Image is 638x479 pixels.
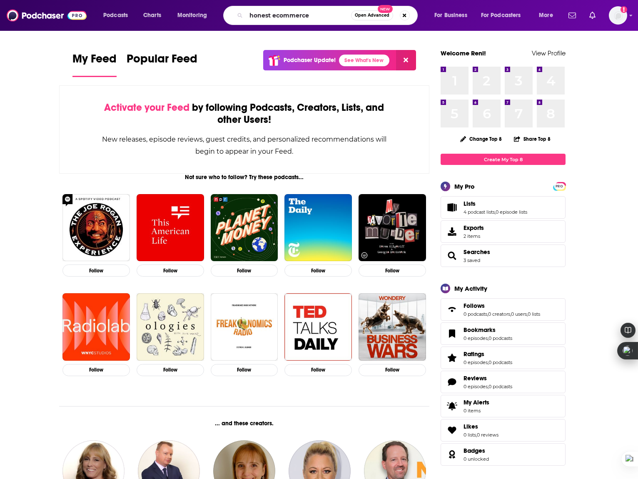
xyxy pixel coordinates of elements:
button: open menu [97,9,139,22]
a: Bookmarks [444,328,460,339]
span: Likes [464,423,478,430]
a: Ologies with Alie Ward [137,293,204,361]
div: ... and these creators. [59,420,429,427]
a: 0 lists [528,311,540,317]
span: Monitoring [177,10,207,21]
a: Likes [444,424,460,436]
button: open menu [429,9,478,22]
a: Popular Feed [127,52,197,77]
a: 0 episodes [464,335,488,341]
p: Podchaser Update! [284,57,336,64]
button: open menu [476,9,533,22]
a: Likes [464,423,498,430]
img: Radiolab [62,293,130,361]
a: Welcome Reni! [441,49,486,57]
div: by following Podcasts, Creators, Lists, and other Users! [101,102,387,126]
a: Exports [441,220,566,243]
img: My Favorite Murder with Karen Kilgariff and Georgia Hardstark [359,194,426,262]
span: Ratings [441,347,566,369]
span: Logged in as rgertner [609,6,627,25]
div: My Pro [454,182,475,190]
span: My Alerts [464,399,489,406]
span: Podcasts [103,10,128,21]
a: Reviews [444,376,460,388]
div: New releases, episode reviews, guest credits, and personalized recommendations will begin to appe... [101,133,387,157]
span: Reviews [464,374,487,382]
span: Ratings [464,350,484,358]
span: Badges [441,443,566,466]
a: Show notifications dropdown [586,8,599,22]
a: See What's New [339,55,389,66]
a: 0 episode lists [496,209,527,215]
span: Searches [441,244,566,267]
button: Follow [211,364,278,376]
span: 2 items [464,233,484,239]
img: User Profile [609,6,627,25]
a: Ratings [444,352,460,364]
a: 0 users [511,311,527,317]
a: Searches [444,250,460,262]
span: Searches [464,248,490,256]
a: My Alerts [441,395,566,417]
a: Show notifications dropdown [565,8,579,22]
span: New [378,5,393,13]
a: Charts [138,9,166,22]
a: The Daily [284,194,352,262]
span: Bookmarks [441,322,566,345]
button: Show profile menu [609,6,627,25]
a: 0 creators [488,311,510,317]
a: 0 podcasts [488,384,512,389]
span: My Feed [72,52,117,71]
span: More [539,10,553,21]
a: 0 episodes [464,384,488,389]
a: Badges [464,447,489,454]
button: open menu [533,9,563,22]
a: Reviews [464,374,512,382]
button: Follow [211,264,278,277]
span: Exports [464,224,484,232]
input: Search podcasts, credits, & more... [246,9,351,22]
svg: Add a profile image [621,6,627,13]
span: For Podcasters [481,10,521,21]
a: 0 unlocked [464,456,489,462]
img: TED Talks Daily [284,293,352,361]
span: Likes [441,419,566,442]
a: Create My Top 8 [441,154,566,165]
a: 4 podcast lists [464,209,495,215]
span: Bookmarks [464,326,496,334]
span: , [488,384,488,389]
a: 0 podcasts [488,335,512,341]
button: Follow [137,264,204,277]
button: Follow [359,264,426,277]
a: View Profile [532,49,566,57]
a: 3 saved [464,257,480,263]
a: Business Wars [359,293,426,361]
button: Open AdvancedNew [351,10,393,20]
a: 0 lists [464,432,476,438]
img: The Joe Rogan Experience [62,194,130,262]
span: PRO [554,183,564,190]
a: Ratings [464,350,512,358]
span: Exports [444,226,460,237]
a: Badges [444,449,460,460]
img: This American Life [137,194,204,262]
button: Follow [137,364,204,376]
img: Freakonomics Radio [211,293,278,361]
button: Follow [284,364,352,376]
button: Follow [284,264,352,277]
img: Planet Money [211,194,278,262]
img: Podchaser - Follow, Share and Rate Podcasts [7,7,87,23]
a: 0 reviews [477,432,498,438]
div: My Activity [454,284,487,292]
span: Reviews [441,371,566,393]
